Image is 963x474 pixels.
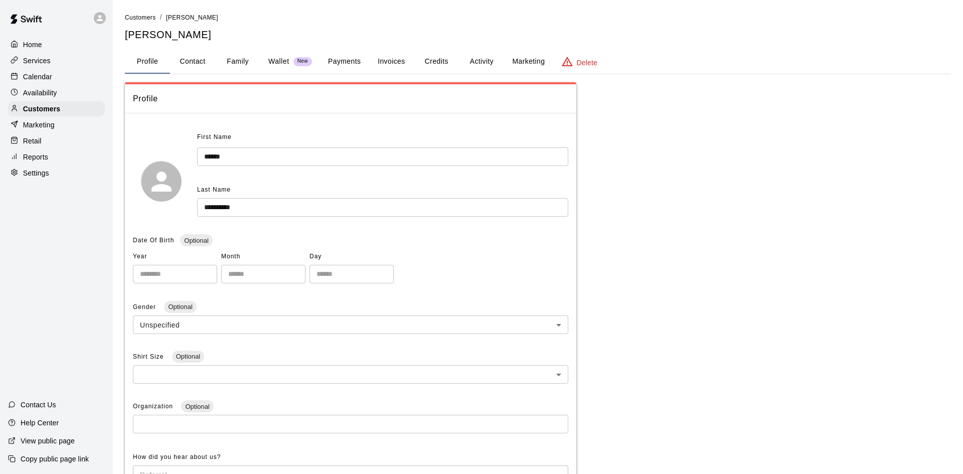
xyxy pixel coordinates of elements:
span: First Name [197,129,232,145]
li: / [160,12,162,23]
span: Profile [133,92,568,105]
a: Customers [8,101,105,116]
span: Month [221,249,305,265]
span: Optional [164,303,196,310]
a: Calendar [8,69,105,84]
nav: breadcrumb [125,12,951,23]
a: Settings [8,166,105,181]
span: Gender [133,303,158,310]
a: Retail [8,133,105,148]
p: View public page [21,436,75,446]
button: Profile [125,50,170,74]
p: Services [23,56,51,66]
span: Organization [133,403,175,410]
span: Customers [125,14,156,21]
div: basic tabs example [125,50,951,74]
span: Optional [180,237,212,244]
p: Home [23,40,42,50]
p: Contact Us [21,400,56,410]
a: Services [8,53,105,68]
button: Family [215,50,260,74]
p: Marketing [23,120,55,130]
div: Unspecified [133,315,568,334]
span: New [293,58,312,65]
p: Help Center [21,418,59,428]
a: Marketing [8,117,105,132]
a: Reports [8,149,105,165]
p: Reports [23,152,48,162]
span: Optional [181,403,213,410]
button: Marketing [504,50,553,74]
span: Shirt Size [133,353,166,360]
p: Delete [577,58,597,68]
p: Availability [23,88,57,98]
button: Payments [320,50,369,74]
span: Year [133,249,217,265]
button: Invoices [369,50,414,74]
button: Activity [459,50,504,74]
span: How did you hear about us? [133,453,221,460]
p: Retail [23,136,42,146]
button: Credits [414,50,459,74]
p: Wallet [268,56,289,67]
p: Calendar [23,72,52,82]
h5: [PERSON_NAME] [125,28,951,42]
span: Last Name [197,186,231,193]
a: Home [8,37,105,52]
span: Optional [172,353,204,360]
span: Date Of Birth [133,237,174,244]
button: Contact [170,50,215,74]
p: Settings [23,168,49,178]
span: Day [309,249,394,265]
a: Availability [8,85,105,100]
span: [PERSON_NAME] [166,14,218,21]
p: Copy public page link [21,454,89,464]
a: Customers [125,13,156,21]
p: Customers [23,104,60,114]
